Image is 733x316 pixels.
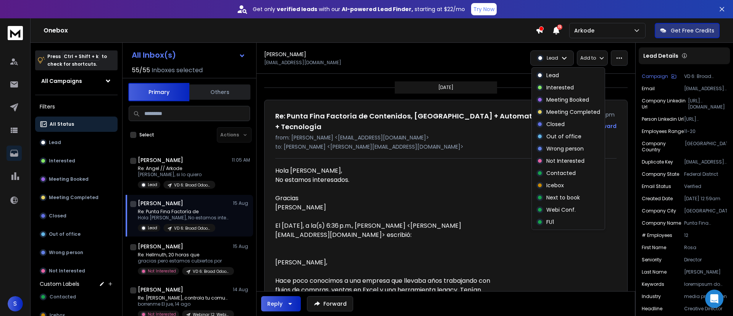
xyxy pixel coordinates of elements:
[233,243,250,250] p: 15 Aug
[684,293,727,300] p: media production
[547,55,558,61] p: Lead
[642,98,688,110] p: Company Linkedin Url
[41,77,82,85] h1: All Campaigns
[132,66,150,75] span: 55 / 55
[473,5,494,13] p: Try Now
[546,206,576,214] p: Webi Conf.
[342,5,413,13] strong: AI-powered Lead Finder,
[8,26,23,40] img: logo
[643,52,678,60] p: Lead Details
[642,128,684,135] p: Employees Range
[684,116,727,122] p: [URL][DOMAIN_NAME]
[642,73,668,79] p: Campaign
[139,132,154,138] label: Select
[174,225,211,231] p: VD 6: Broad Odoo_Campaign - ARKODE
[275,203,498,212] div: [PERSON_NAME]
[253,5,465,13] p: Get only with our starting at $22/mo
[688,98,727,110] p: [URL][DOMAIN_NAME]
[546,96,589,104] p: Meeting Booked
[642,86,655,92] p: Email
[148,182,157,188] p: Lead
[275,175,498,185] div: No estamos interesados.
[307,296,353,311] button: Forward
[277,5,317,13] strong: verified leads
[546,218,554,226] p: FU1
[232,157,250,163] p: 11:05 AM
[44,26,536,35] h1: Onebox
[546,169,576,177] p: Contacted
[138,199,183,207] h1: [PERSON_NAME]
[8,296,23,311] span: S
[580,55,596,61] p: Add to
[684,183,727,190] p: Verified
[138,165,215,172] p: Re: Angel // Arkode
[642,306,662,312] p: Headline
[49,231,81,237] p: Out of office
[275,143,617,151] p: to: [PERSON_NAME] <[PERSON_NAME][EMAIL_ADDRESS][DOMAIN_NAME]>
[642,232,672,238] p: # Employees
[684,208,727,214] p: [GEOGRAPHIC_DATA]
[546,84,574,91] p: Interested
[546,157,584,165] p: Not Interested
[49,194,98,201] p: Meeting Completed
[138,252,229,258] p: Re: Hellmuth, 20 horas que
[546,133,581,140] p: Out of office
[546,71,559,79] p: Lead
[50,294,76,300] span: Contacted
[138,209,229,215] p: Re: Punta Fina Factoría de
[642,281,664,287] p: Keywords
[642,196,673,202] p: Created Date
[233,287,250,293] p: 14 Aug
[684,306,727,312] p: Creative Director
[267,300,283,308] div: Reply
[438,84,454,91] p: [DATE]
[193,269,229,274] p: VD 6: Broad Odoo_Campaign - ARKODE
[275,276,498,304] div: Hace poco conocimos a una empresa que llevaba años trabajando con flujos de compras, ventas en Ex...
[233,200,250,206] p: 15 Aug
[684,171,727,177] p: Federal District
[684,128,727,135] p: 11-20
[684,232,727,238] p: 12
[49,213,66,219] p: Closed
[684,73,727,79] p: VD 6: Broad Odoo_Campaign - ARKODE
[642,116,684,122] p: Person Linkedin Url
[642,159,673,165] p: Duplicate Key
[128,83,189,101] button: Primary
[138,172,215,178] p: [PERSON_NAME], si lo quiero
[671,27,714,34] p: Get Free Credits
[546,145,584,152] p: Wrong person
[685,141,727,153] p: [GEOGRAPHIC_DATA]
[49,158,75,164] p: Interested
[557,24,562,30] span: 15
[275,221,498,249] blockquote: El [DATE], a la(s) 6:36 p.m., [PERSON_NAME] <[PERSON_NAME][EMAIL_ADDRESS][DOMAIN_NAME]> escribió:
[642,171,679,177] p: Company State
[49,139,61,146] p: Lead
[684,86,727,92] p: [EMAIL_ADDRESS][DOMAIN_NAME]
[642,257,662,263] p: Seniority
[132,51,176,59] h1: All Inbox(s)
[642,183,671,190] p: Email Status
[546,120,565,128] p: Closed
[275,258,498,267] div: [PERSON_NAME],
[49,176,89,182] p: Meeting Booked
[40,280,79,288] h3: Custom Labels
[264,50,306,58] h1: [PERSON_NAME]
[35,101,118,112] h3: Filters
[642,269,667,275] p: Last Name
[148,268,176,274] p: Not Interested
[684,220,727,226] p: Punta Fina Factoría de Contenidos
[47,53,107,68] p: Press to check for shortcuts.
[546,194,580,201] p: Next to book
[684,269,727,275] p: [PERSON_NAME]
[642,220,681,226] p: Company Name
[152,66,203,75] h3: Inboxes selected
[138,243,183,250] h1: [PERSON_NAME]
[642,245,666,251] p: First Name
[138,286,183,293] h1: [PERSON_NAME]
[684,245,727,251] p: Rosa
[684,257,727,263] p: Director
[138,258,229,264] p: gracias pero estamos cubiertos por
[684,281,727,287] p: loremipsum do sitametcon, adipisc elit seddoeius, tempori utla etdolo, magna, aliqua, enimad, & m...
[50,121,74,127] p: All Status
[684,159,727,165] p: [EMAIL_ADDRESS][PERSON_NAME]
